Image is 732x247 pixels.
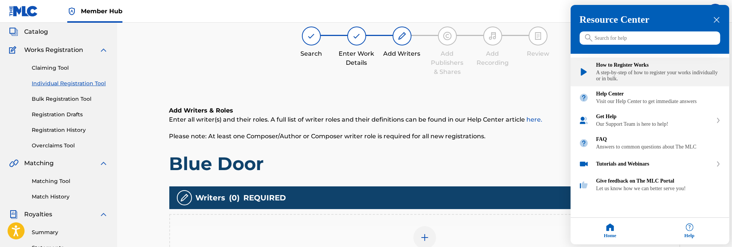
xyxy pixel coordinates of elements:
div: Help Center [571,86,729,109]
div: Give feedback on The MLC Portal [596,178,721,184]
div: Get Help [596,114,713,120]
img: module icon [579,93,589,103]
svg: icon [585,34,593,42]
div: Tutorials and Webinars [571,155,729,174]
svg: expand [716,161,721,167]
div: Visit our Help Center to get immediate answers [596,98,721,105]
img: module icon [579,180,589,190]
div: FAQ [571,132,729,155]
div: Tutorials and Webinars [596,161,713,167]
div: entering resource center home [571,54,729,196]
div: close resource center [713,16,720,23]
div: Give feedback on The MLC Portal [571,174,729,196]
div: How to Register Works [571,58,729,86]
img: module icon [579,138,589,148]
div: How to Register Works [596,62,721,68]
div: Resource center home modules [571,54,729,196]
svg: expand [716,118,721,123]
div: Home [571,218,650,244]
img: module icon [579,159,589,169]
div: Help [650,218,729,244]
div: Get Help [571,109,729,132]
div: Our Support Team is here to help! [596,121,713,127]
div: FAQ [596,136,721,142]
input: Search for help [580,31,720,45]
img: module icon [579,67,589,77]
img: module icon [579,116,589,125]
div: Help Center [596,91,721,97]
div: A step-by-step of how to register your works individually or in bulk. [596,70,721,82]
div: Answers to common questions about The MLC [596,144,721,150]
h3: Resource Center [580,14,720,25]
div: Let us know how we can better serve you! [596,186,721,192]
